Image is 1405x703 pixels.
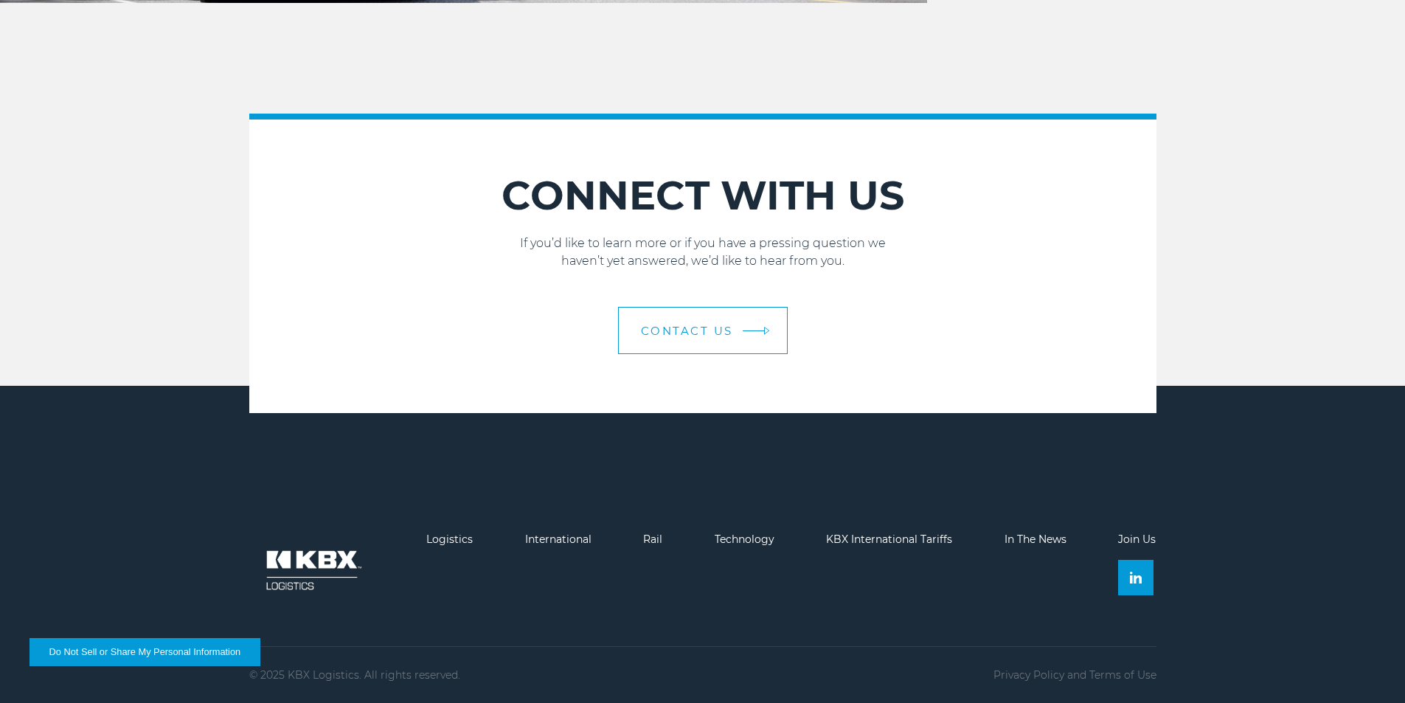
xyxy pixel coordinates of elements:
[1118,533,1156,546] a: Join Us
[1130,572,1142,583] img: Linkedin
[426,533,473,546] a: Logistics
[1089,668,1156,682] a: Terms of Use
[715,533,774,546] a: Technology
[249,533,375,607] img: kbx logo
[30,638,260,666] button: Do Not Sell or Share My Personal Information
[1067,668,1086,682] span: and
[993,668,1064,682] a: Privacy Policy
[249,669,460,681] p: © 2025 KBX Logistics. All rights reserved.
[641,325,733,336] span: Contact Us
[249,171,1156,220] h2: CONNECT WITH US
[763,327,769,335] img: arrow
[525,533,592,546] a: International
[643,533,662,546] a: Rail
[249,235,1156,270] p: If you’d like to learn more or if you have a pressing question we haven’t yet answered, we’d like...
[618,307,788,354] a: Contact Us arrow arrow
[826,533,952,546] a: KBX International Tariffs
[1005,533,1066,546] a: In The News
